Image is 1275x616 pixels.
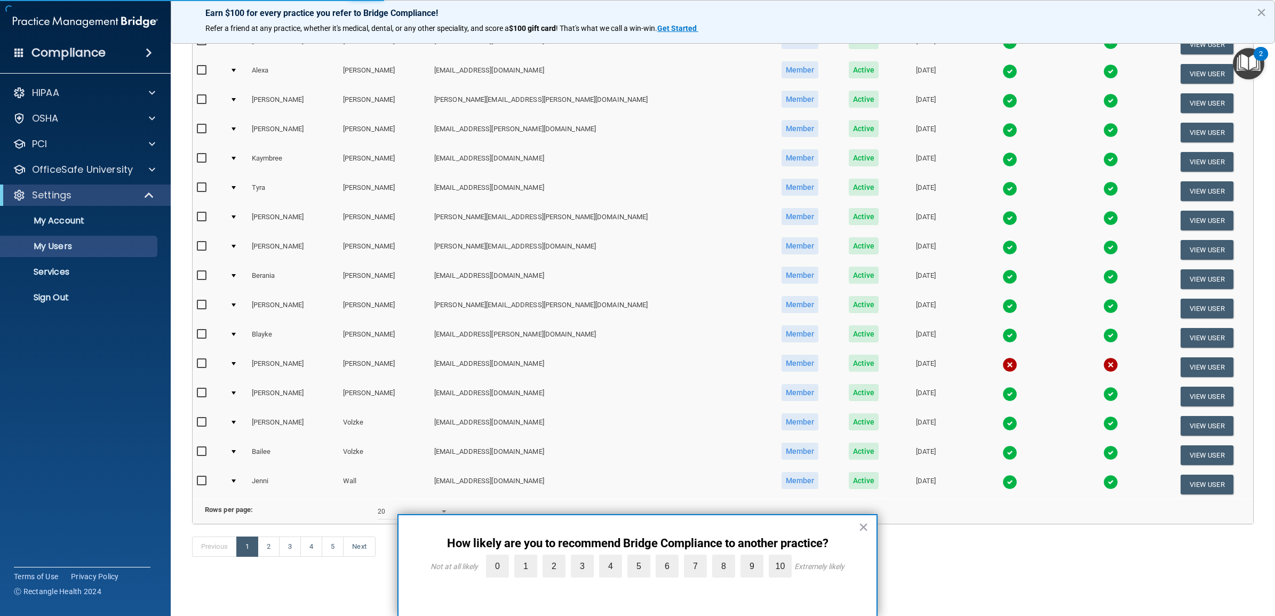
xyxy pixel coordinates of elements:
img: tick.e7d51cea.svg [1002,64,1017,79]
label: 3 [571,555,594,578]
td: [DATE] [893,147,959,177]
img: tick.e7d51cea.svg [1002,269,1017,284]
td: [PERSON_NAME] [339,177,430,206]
img: tick.e7d51cea.svg [1103,475,1118,490]
button: View User [1181,123,1233,142]
td: [EMAIL_ADDRESS][PERSON_NAME][DOMAIN_NAME] [430,118,766,147]
button: View User [1181,416,1233,436]
p: OSHA [32,112,59,125]
td: [EMAIL_ADDRESS][PERSON_NAME][DOMAIN_NAME] [430,323,766,353]
td: [PERSON_NAME] [248,206,339,235]
span: Member [782,208,819,225]
img: tick.e7d51cea.svg [1103,445,1118,460]
img: tick.e7d51cea.svg [1103,93,1118,108]
span: Member [782,91,819,108]
span: Member [782,296,819,313]
span: Active [849,91,879,108]
img: tick.e7d51cea.svg [1103,123,1118,138]
label: 9 [740,555,763,578]
a: 1 [236,537,258,557]
span: Active [849,61,879,78]
p: HIPAA [32,86,59,99]
td: [DATE] [893,206,959,235]
p: OfficeSafe University [32,163,133,176]
img: tick.e7d51cea.svg [1002,299,1017,314]
p: Services [7,267,153,277]
td: [DATE] [893,235,959,265]
a: 4 [300,537,322,557]
button: Close [858,518,868,535]
td: [PERSON_NAME] [248,30,339,59]
td: [EMAIL_ADDRESS][DOMAIN_NAME] [430,177,766,206]
div: Extremely likely [794,562,844,571]
span: Ⓒ Rectangle Health 2024 [14,586,101,597]
span: Active [849,267,879,284]
label: 5 [627,555,650,578]
img: tick.e7d51cea.svg [1002,181,1017,196]
td: [PERSON_NAME] [339,294,430,323]
td: [PERSON_NAME] [248,118,339,147]
td: [PERSON_NAME][EMAIL_ADDRESS][DOMAIN_NAME] [430,235,766,265]
td: [DATE] [893,118,959,147]
td: [PERSON_NAME][EMAIL_ADDRESS][PERSON_NAME][DOMAIN_NAME] [430,206,766,235]
p: Sign Out [7,292,153,303]
img: tick.e7d51cea.svg [1002,328,1017,343]
td: [EMAIL_ADDRESS][DOMAIN_NAME] [430,411,766,441]
td: [PERSON_NAME] [339,353,430,382]
img: tick.e7d51cea.svg [1103,416,1118,431]
td: Berania [248,265,339,294]
td: Volzke [339,441,430,470]
span: Active [849,296,879,313]
td: Kaymbree [248,147,339,177]
img: tick.e7d51cea.svg [1002,93,1017,108]
img: PMB logo [13,11,158,33]
button: View User [1181,328,1233,348]
img: cross.ca9f0e7f.svg [1002,357,1017,372]
p: Earn $100 for every practice you refer to Bridge Compliance! [205,8,1240,18]
button: View User [1181,357,1233,377]
td: [DATE] [893,59,959,89]
span: Active [849,120,879,137]
td: [EMAIL_ADDRESS][DOMAIN_NAME] [430,147,766,177]
span: ! That's what we call a win-win. [556,24,657,33]
td: [PERSON_NAME] [339,323,430,353]
img: tick.e7d51cea.svg [1103,387,1118,402]
img: tick.e7d51cea.svg [1103,211,1118,226]
span: Member [782,267,819,284]
button: View User [1181,181,1233,201]
span: Member [782,61,819,78]
span: Member [782,149,819,166]
p: My Users [7,241,153,252]
td: Bailee [248,441,339,470]
button: View User [1181,240,1233,260]
td: Volzke [339,411,430,441]
a: Terms of Use [14,571,58,582]
td: [PERSON_NAME] [248,89,339,118]
td: [EMAIL_ADDRESS][DOMAIN_NAME] [430,59,766,89]
p: My Account [7,215,153,226]
a: 3 [279,537,301,557]
span: Member [782,413,819,430]
span: Member [782,179,819,196]
a: Previous [192,537,237,557]
img: tick.e7d51cea.svg [1002,475,1017,490]
button: View User [1181,35,1233,54]
span: Member [782,325,819,342]
span: Active [849,237,879,254]
button: View User [1181,269,1233,289]
td: [EMAIL_ADDRESS][DOMAIN_NAME] [430,30,766,59]
td: Jenni [248,470,339,499]
span: Member [782,472,819,489]
button: View User [1181,475,1233,494]
img: tick.e7d51cea.svg [1103,64,1118,79]
td: Tyra [248,177,339,206]
img: tick.e7d51cea.svg [1103,181,1118,196]
span: Member [782,237,819,254]
td: [PERSON_NAME][EMAIL_ADDRESS][PERSON_NAME][DOMAIN_NAME] [430,89,766,118]
td: [EMAIL_ADDRESS][DOMAIN_NAME] [430,382,766,411]
span: Member [782,355,819,372]
p: How likely are you to recommend Bridge Compliance to another practice? [420,537,855,550]
button: View User [1181,64,1233,84]
label: 7 [684,555,707,578]
span: Active [849,179,879,196]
